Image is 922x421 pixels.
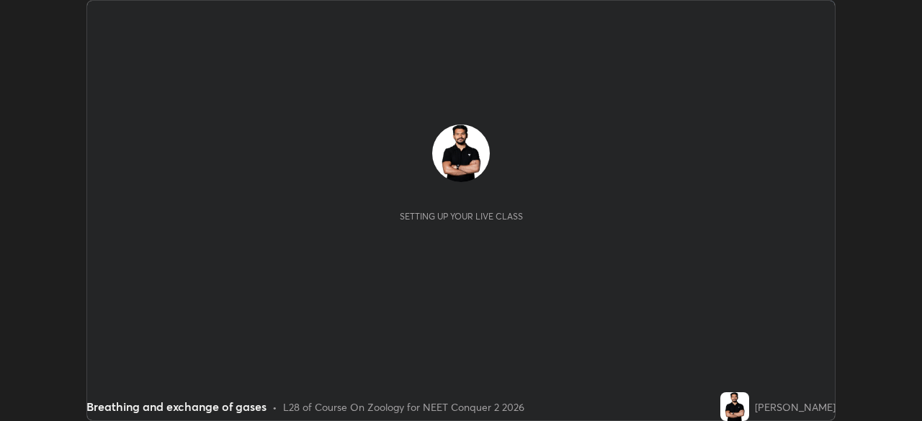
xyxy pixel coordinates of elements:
img: 9017f1c22f9a462681925bb830bd53f0.jpg [432,125,490,182]
div: [PERSON_NAME] [755,399,836,415]
img: 9017f1c22f9a462681925bb830bd53f0.jpg [720,392,749,421]
div: Breathing and exchange of gases [86,398,267,415]
div: • [272,399,277,415]
div: Setting up your live class [400,211,523,222]
div: L28 of Course On Zoology for NEET Conquer 2 2026 [283,399,524,415]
